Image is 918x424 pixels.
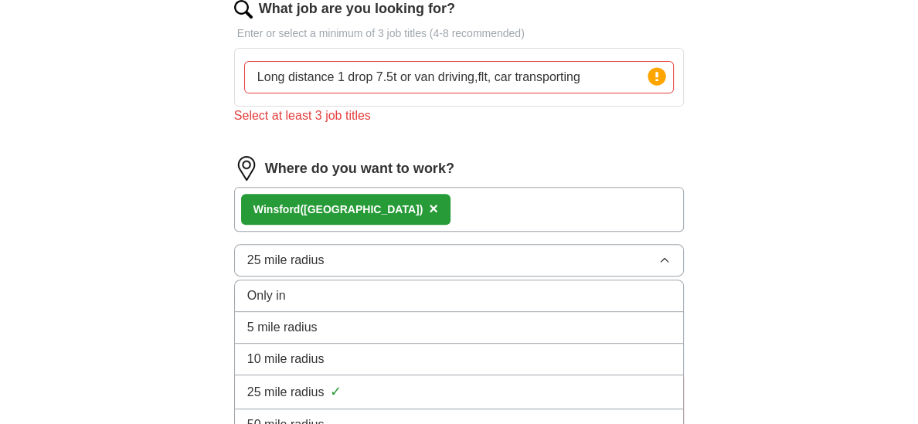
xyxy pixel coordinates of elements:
[234,156,259,181] img: location.png
[247,318,318,337] span: 5 mile radius
[253,203,267,215] strong: Wi
[300,203,423,215] span: ([GEOGRAPHIC_DATA])
[234,25,684,42] p: Enter or select a minimum of 3 job titles (4-8 recommended)
[247,287,286,305] span: Only in
[234,244,684,276] button: 25 mile radius
[429,200,438,217] span: ×
[330,382,342,402] span: ✓
[234,107,684,125] div: Select at least 3 job titles
[247,350,325,368] span: 10 mile radius
[265,158,454,179] label: Where do you want to work?
[253,202,423,218] div: nsford
[429,198,438,221] button: ×
[244,61,674,93] input: Type a job title and press enter
[247,251,325,270] span: 25 mile radius
[247,383,325,402] span: 25 mile radius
